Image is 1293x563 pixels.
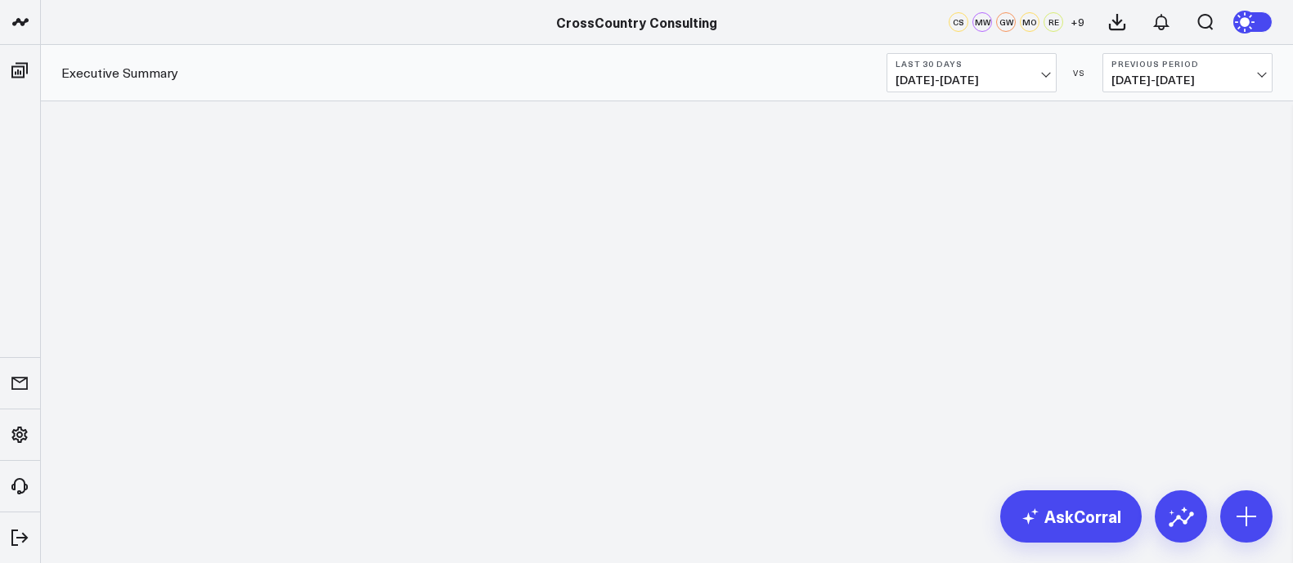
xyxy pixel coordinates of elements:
[1071,16,1084,28] span: + 9
[556,13,717,31] a: CrossCountry Consulting
[1020,12,1039,32] div: MO
[972,12,992,32] div: MW
[1111,74,1264,87] span: [DATE] - [DATE]
[1000,490,1142,543] a: AskCorral
[1067,12,1087,32] button: +9
[61,64,178,82] a: Executive Summary
[1065,68,1094,78] div: VS
[896,59,1048,69] b: Last 30 Days
[1102,53,1273,92] button: Previous Period[DATE]-[DATE]
[896,74,1048,87] span: [DATE] - [DATE]
[1111,59,1264,69] b: Previous Period
[996,12,1016,32] div: GW
[1044,12,1063,32] div: RE
[887,53,1057,92] button: Last 30 Days[DATE]-[DATE]
[949,12,968,32] div: CS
